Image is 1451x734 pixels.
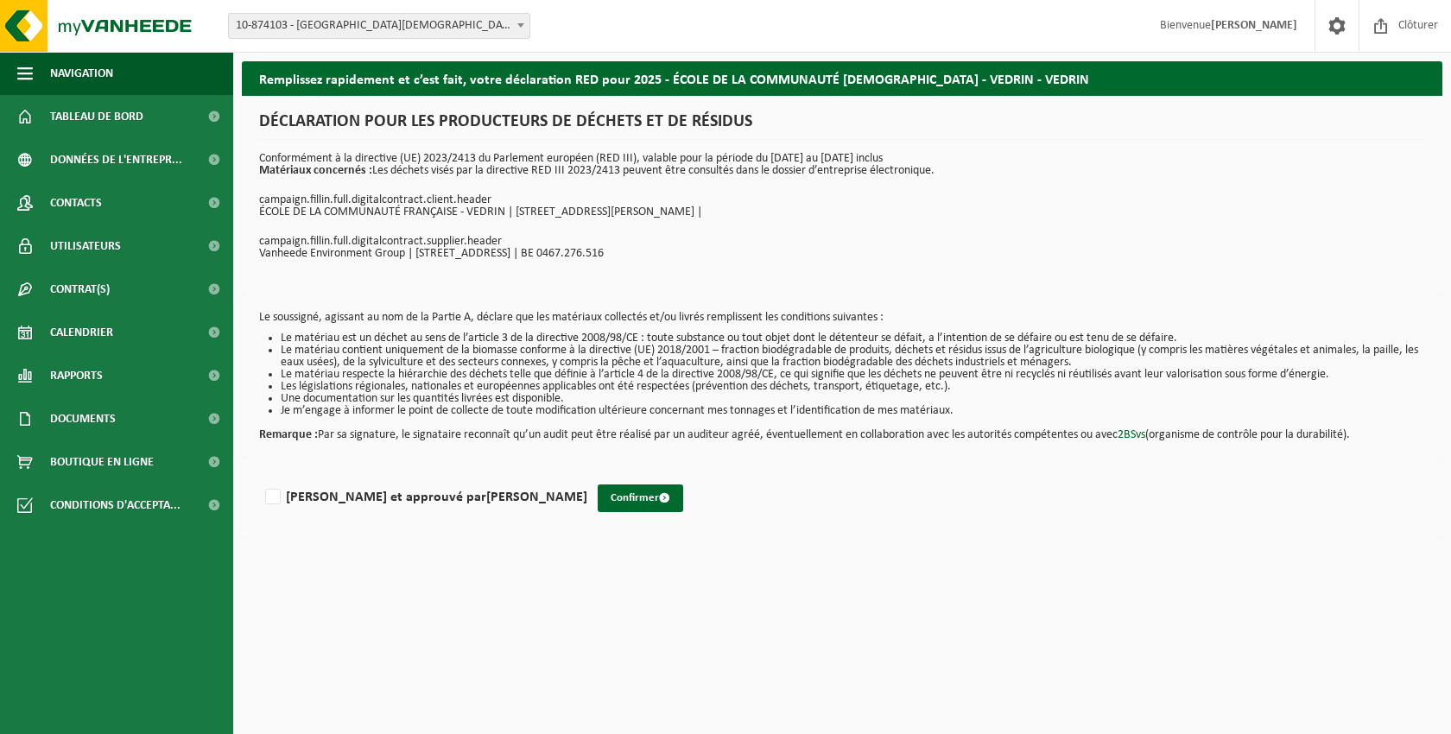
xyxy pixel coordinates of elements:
[50,484,181,527] span: Conditions d'accepta...
[259,248,1425,260] p: Vanheede Environment Group | [STREET_ADDRESS] | BE 0467.276.516
[281,369,1425,381] li: Le matériau respecte la hiérarchie des déchets telle que définie à l’article 4 de la directive 20...
[486,490,587,504] strong: [PERSON_NAME]
[259,113,1425,140] h1: DÉCLARATION POUR LES PRODUCTEURS DE DÉCHETS ET DE RÉSIDUS
[50,52,113,95] span: Navigation
[259,312,1425,324] p: Le soussigné, agissant au nom de la Partie A, déclare que les matériaux collectés et/ou livrés re...
[229,14,529,38] span: 10-874103 - ÉCOLE DE LA COMMUNAUTÉ FRANÇAISE - VEDRIN - VEDRIN
[281,345,1425,369] li: Le matériau contient uniquement de la biomasse conforme à la directive (UE) 2018/2001 – fraction ...
[228,13,530,39] span: 10-874103 - ÉCOLE DE LA COMMUNAUTÉ FRANÇAISE - VEDRIN - VEDRIN
[259,206,1425,218] p: ÉCOLE DE LA COMMUNAUTÉ FRANÇAISE - VEDRIN | [STREET_ADDRESS][PERSON_NAME] |
[50,181,102,225] span: Contacts
[259,194,1425,206] p: campaign.fillin.full.digitalcontract.client.header
[259,164,372,177] strong: Matériaux concernés :
[281,332,1425,345] li: Le matériau est un déchet au sens de l’article 3 de la directive 2008/98/CE : toute substance ou ...
[242,61,1442,95] h2: Remplissez rapidement et c’est fait, votre déclaration RED pour 2025 - ÉCOLE DE LA COMMUNAUTÉ [DE...
[281,381,1425,393] li: Les législations régionales, nationales et européennes applicables ont été respectées (prévention...
[1118,428,1145,441] a: 2BSvs
[598,484,683,512] button: Confirmer
[50,225,121,268] span: Utilisateurs
[50,268,110,311] span: Contrat(s)
[259,417,1425,441] p: Par sa signature, le signataire reconnaît qu’un audit peut être réalisé par un auditeur agréé, év...
[281,393,1425,405] li: Une documentation sur les quantités livrées est disponible.
[281,405,1425,417] li: Je m’engage à informer le point de collecte de toute modification ultérieure concernant mes tonna...
[50,440,154,484] span: Boutique en ligne
[259,236,1425,248] p: campaign.fillin.full.digitalcontract.supplier.header
[259,428,318,441] strong: Remarque :
[1211,19,1297,32] strong: [PERSON_NAME]
[50,311,113,354] span: Calendrier
[262,484,587,510] label: [PERSON_NAME] et approuvé par
[50,397,116,440] span: Documents
[50,95,143,138] span: Tableau de bord
[50,138,182,181] span: Données de l'entrepr...
[259,153,1425,177] p: Conformément à la directive (UE) 2023/2413 du Parlement européen (RED III), valable pour la pério...
[50,354,103,397] span: Rapports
